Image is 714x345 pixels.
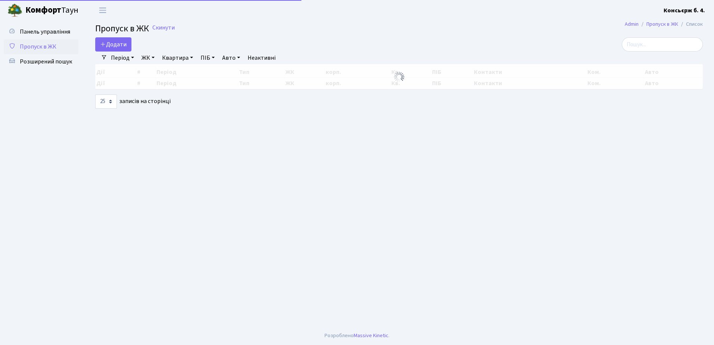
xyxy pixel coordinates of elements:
a: Додати [95,37,131,52]
span: Розширений пошук [20,57,72,66]
span: Додати [100,40,127,49]
img: Обробка... [393,71,405,83]
a: Неактивні [245,52,279,64]
button: Переключити навігацію [93,4,112,16]
nav: breadcrumb [614,16,714,32]
li: Список [678,20,703,28]
a: Консьєрж б. 4. [664,6,705,15]
a: ЖК [139,52,158,64]
input: Пошук... [622,37,703,52]
img: logo.png [7,3,22,18]
a: Авто [219,52,243,64]
a: Пропуск в ЖК [4,39,78,54]
a: Admin [625,20,639,28]
a: ПІБ [198,52,218,64]
a: Квартира [159,52,196,64]
span: Пропуск в ЖК [95,22,149,35]
a: Massive Kinetic [354,332,388,339]
a: Розширений пошук [4,54,78,69]
span: Пропуск в ЖК [20,43,56,51]
label: записів на сторінці [95,94,171,109]
a: Пропуск в ЖК [646,20,678,28]
b: Комфорт [25,4,61,16]
a: Панель управління [4,24,78,39]
span: Панель управління [20,28,70,36]
a: Скинути [152,24,175,31]
a: Період [108,52,137,64]
span: Таун [25,4,78,17]
div: Розроблено . [325,332,389,340]
select: записів на сторінці [95,94,117,109]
